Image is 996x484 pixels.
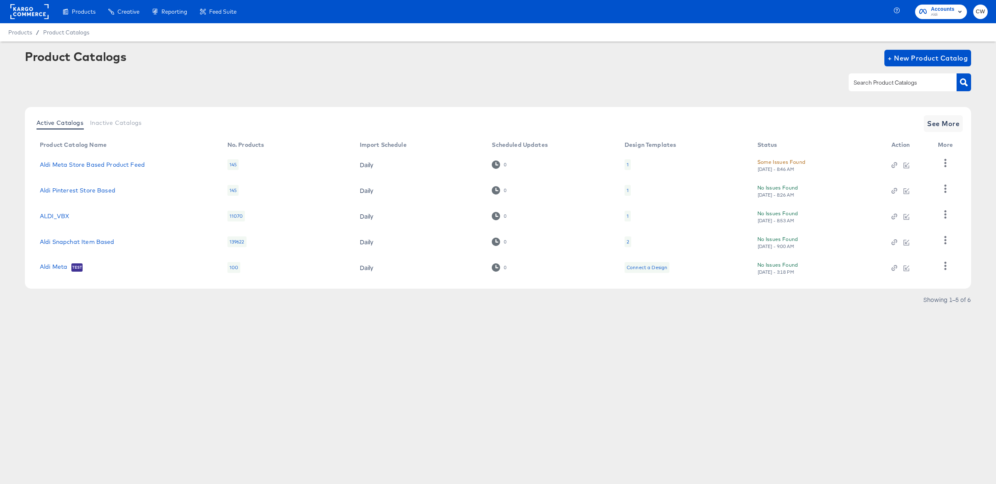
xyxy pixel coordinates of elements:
button: Some Issues Found[DATE] - 8:46 AM [757,158,806,172]
td: Daily [353,178,486,203]
div: Connect a Design [627,264,667,271]
div: 1 [625,159,631,170]
a: Aldi Pinterest Store Based [40,187,115,194]
span: Feed Suite [209,8,237,15]
th: Action [885,139,932,152]
div: 1 [627,213,629,219]
div: Product Catalogs [25,50,126,63]
a: Aldi Meta Store Based Product Feed [40,161,145,168]
span: + New Product Catalog [888,52,968,64]
div: 1 [627,187,629,194]
div: No. Products [227,141,264,148]
div: 1 [627,161,629,168]
div: 0 [503,187,507,193]
div: 1 [625,185,631,196]
div: Some Issues Found [757,158,806,166]
span: Aldi [931,12,954,18]
div: Showing 1–5 of 6 [923,297,971,302]
div: 139622 [227,236,247,247]
td: Daily [353,255,486,280]
div: 0 [492,263,506,271]
div: Product Catalog Name [40,141,107,148]
div: 100 [227,262,240,273]
div: 2 [625,236,631,247]
div: 145 [227,185,239,196]
div: Design Templates [625,141,676,148]
td: Daily [353,229,486,255]
span: / [32,29,43,36]
div: Scheduled Updates [492,141,548,148]
span: Reporting [161,8,187,15]
div: 0 [492,186,506,194]
span: Inactive Catalogs [90,119,142,126]
input: Search Product Catalogs [852,78,940,88]
div: 0 [492,212,506,220]
td: Daily [353,152,486,178]
span: Products [8,29,32,36]
div: 1 [625,211,631,221]
a: Aldi Snapchat Item Based [40,238,115,245]
a: ALDI_VBX [40,213,69,219]
span: See More [927,118,959,129]
button: + New Product Catalog [884,50,971,66]
span: Active Catalogs [37,119,83,126]
button: AccountsAldi [915,5,967,19]
th: More [931,139,963,152]
span: Test [71,264,83,271]
div: [DATE] - 8:46 AM [757,166,795,172]
span: CW [976,7,984,17]
div: 0 [492,161,506,168]
td: Daily [353,203,486,229]
div: 145 [227,159,239,170]
div: Import Schedule [360,141,407,148]
span: Creative [117,8,139,15]
span: Products [72,8,95,15]
button: See More [924,115,963,132]
span: Accounts [931,5,954,14]
div: 0 [492,238,506,246]
button: CW [973,5,988,19]
div: 11070 [227,211,245,221]
a: Aldi Meta [40,263,67,272]
div: 0 [503,162,507,168]
div: 2 [627,238,629,245]
div: 0 [503,213,507,219]
div: 0 [503,239,507,245]
div: Connect a Design [625,262,669,273]
th: Status [751,139,885,152]
div: 0 [503,265,507,270]
a: Product Catalogs [43,29,89,36]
